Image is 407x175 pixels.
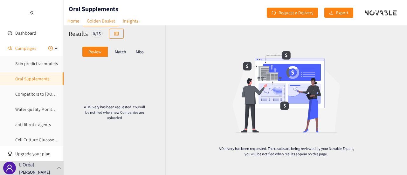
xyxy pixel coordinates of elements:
[303,106,407,175] div: Widget de chat
[84,104,145,120] p: A Delivery has been requested. You will be notified when new Companies are uploaded
[303,106,407,175] iframe: Chat Widget
[15,42,36,55] span: Campaigns
[136,49,144,54] p: Miss
[15,91,76,97] a: Competitors to [DOMAIN_NAME]
[15,137,76,143] a: Cell Culture Glucose Monitoring
[19,161,34,169] p: L'Oréal
[324,8,353,18] button: downloadExport
[69,29,88,38] h2: Results
[119,16,142,26] a: Insights
[15,61,58,66] a: Skin predictive models
[69,4,118,13] h1: Oral Supplements
[329,10,334,16] span: download
[48,46,53,50] span: plus-circle
[279,9,313,16] span: Request a Delivery
[115,49,126,54] p: Match
[15,76,50,82] a: Oral Supplements
[15,30,36,36] a: Dashboard
[336,9,348,16] span: Export
[217,146,355,157] p: A Delivery has been requested. The results are being reviewed by your Novable Expert, you will be...
[114,31,119,37] span: table
[30,10,34,15] span: double-left
[6,164,13,172] span: user
[15,106,79,112] a: Water quality Monitoring software
[267,8,318,18] button: redoRequest a Delivery
[8,46,12,50] span: sound
[109,29,124,39] button: table
[15,122,51,127] a: anti-fibrotic agents
[88,49,101,54] p: Review
[15,147,59,160] span: Upgrade your plan
[8,151,12,156] span: trophy
[83,16,119,26] a: Golden Basket
[91,30,103,37] div: 0 / 15
[272,10,276,16] span: redo
[64,16,83,26] a: Home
